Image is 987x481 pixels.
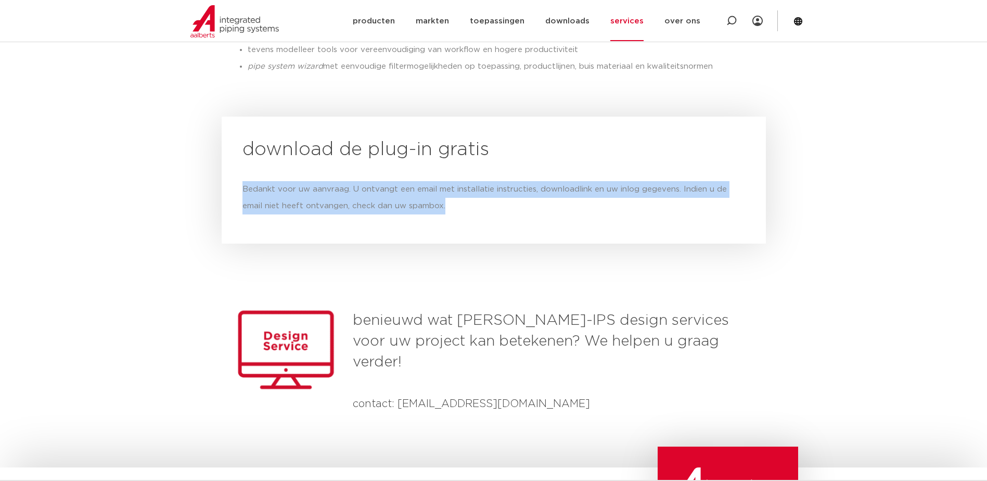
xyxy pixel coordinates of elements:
[353,289,733,373] h3: benieuwd wat [PERSON_NAME]-IPS design services voor uw project kan betekenen? We helpen u graag v...
[610,1,644,41] a: services
[470,1,524,41] a: toepassingen
[353,1,700,41] nav: Menu
[248,42,761,58] li: tevens modelleer tools voor vereenvoudiging van workflow en hogere productiviteit
[242,181,745,214] div: Bedankt voor uw aanvraag. U ontvangt een email met installatie instructies, downloadlink en uw in...
[242,137,745,162] h2: download de plug-in gratis
[248,62,323,70] em: pipe system wizard
[248,58,761,75] li: met eenvoudige filtermogelijkheden op toepassing, productlijnen, buis materiaal en kwaliteitsnormen
[416,1,449,41] a: markten
[353,1,395,41] a: producten
[353,396,713,412] h4: contact: [EMAIL_ADDRESS][DOMAIN_NAME]
[664,1,700,41] a: over ons
[545,1,589,41] a: downloads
